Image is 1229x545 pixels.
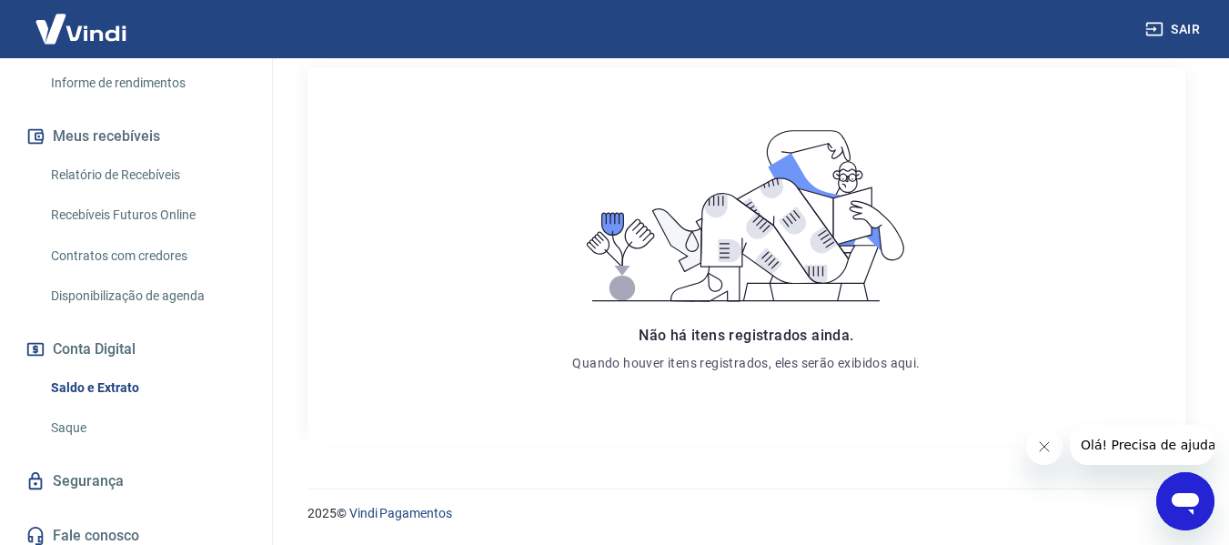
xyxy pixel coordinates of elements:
[349,506,452,520] a: Vindi Pagamentos
[22,116,250,156] button: Meus recebíveis
[22,1,140,56] img: Vindi
[44,369,250,407] a: Saldo e Extrato
[44,237,250,275] a: Contratos com credores
[22,329,250,369] button: Conta Digital
[44,65,250,102] a: Informe de rendimentos
[639,327,853,344] span: Não há itens registrados ainda.
[1070,425,1214,465] iframe: Mensagem da empresa
[307,504,1185,523] p: 2025 ©
[44,197,250,234] a: Recebíveis Futuros Online
[44,278,250,315] a: Disponibilização de agenda
[44,409,250,447] a: Saque
[11,13,153,27] span: Olá! Precisa de ajuda?
[1156,472,1214,530] iframe: Botão para abrir a janela de mensagens
[572,354,920,372] p: Quando houver itens registrados, eles serão exibidos aqui.
[22,461,250,501] a: Segurança
[1142,13,1207,46] button: Sair
[1026,429,1063,465] iframe: Fechar mensagem
[44,156,250,194] a: Relatório de Recebíveis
